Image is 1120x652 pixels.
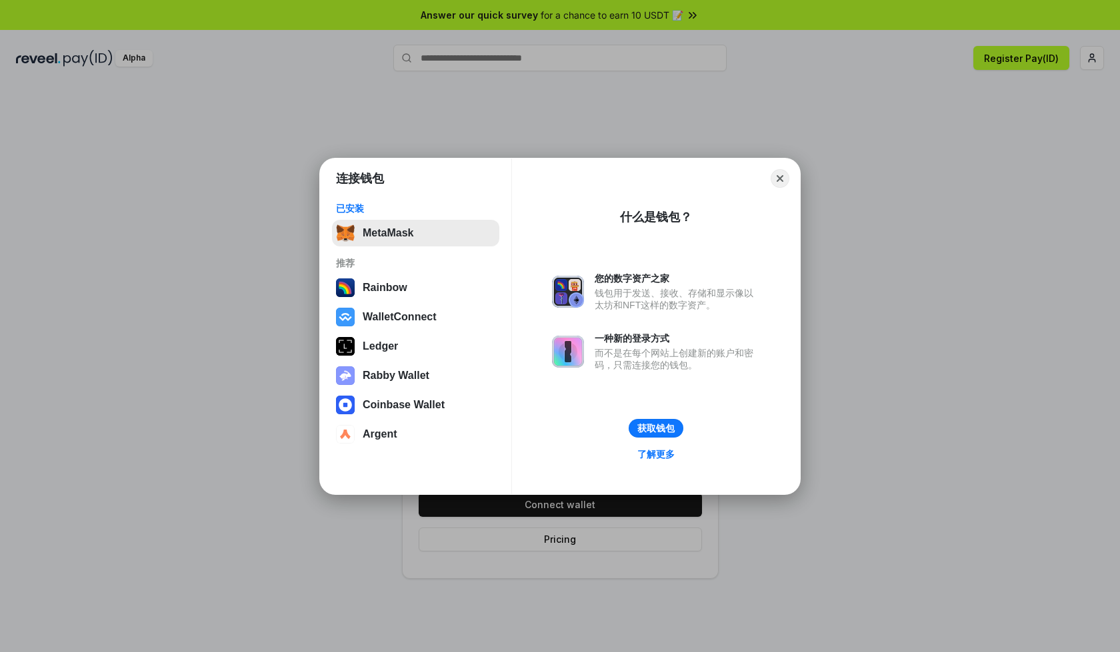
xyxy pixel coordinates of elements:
[336,396,355,414] img: svg+xml,%3Csvg%20width%3D%2228%22%20height%3D%2228%22%20viewBox%3D%220%200%2028%2028%22%20fill%3D...
[363,282,407,294] div: Rainbow
[595,287,760,311] div: 钱包用于发送、接收、存储和显示像以太坊和NFT这样的数字资产。
[332,274,499,301] button: Rainbow
[336,278,355,297] img: svg+xml,%3Csvg%20width%3D%22120%22%20height%3D%22120%22%20viewBox%3D%220%200%20120%20120%22%20fil...
[595,347,760,371] div: 而不是在每个网站上创建新的账户和密码，只需连接您的钱包。
[363,311,437,323] div: WalletConnect
[363,399,445,411] div: Coinbase Wallet
[552,276,584,308] img: svg+xml,%3Csvg%20xmlns%3D%22http%3A%2F%2Fwww.w3.org%2F2000%2Fsvg%22%20fill%3D%22none%22%20viewBox...
[336,170,384,186] h1: 连接钱包
[637,448,675,460] div: 了解更多
[332,304,499,330] button: WalletConnect
[332,421,499,448] button: Argent
[336,257,495,269] div: 推荐
[336,337,355,356] img: svg+xml,%3Csvg%20xmlns%3D%22http%3A%2F%2Fwww.w3.org%2F2000%2Fsvg%22%20width%3D%2228%22%20height%3...
[629,446,683,463] a: 了解更多
[363,370,429,382] div: Rabby Wallet
[629,419,683,438] button: 获取钱包
[363,227,413,239] div: MetaMask
[363,428,397,440] div: Argent
[336,366,355,385] img: svg+xml,%3Csvg%20xmlns%3D%22http%3A%2F%2Fwww.w3.org%2F2000%2Fsvg%22%20fill%3D%22none%22%20viewBox...
[637,422,675,434] div: 获取钱包
[332,333,499,360] button: Ledger
[336,202,495,214] div: 已安装
[595,332,760,344] div: 一种新的登录方式
[336,308,355,326] img: svg+xml,%3Csvg%20width%3D%2228%22%20height%3D%2228%22%20viewBox%3D%220%200%2028%2028%22%20fill%3D...
[336,224,355,242] img: svg+xml,%3Csvg%20fill%3D%22none%22%20height%3D%2233%22%20viewBox%3D%220%200%2035%2033%22%20width%...
[552,336,584,368] img: svg+xml,%3Csvg%20xmlns%3D%22http%3A%2F%2Fwww.w3.org%2F2000%2Fsvg%22%20fill%3D%22none%22%20viewBox...
[332,392,499,418] button: Coinbase Wallet
[595,272,760,284] div: 您的数字资产之家
[332,220,499,246] button: MetaMask
[363,340,398,352] div: Ledger
[336,425,355,444] img: svg+xml,%3Csvg%20width%3D%2228%22%20height%3D%2228%22%20viewBox%3D%220%200%2028%2028%22%20fill%3D...
[620,209,692,225] div: 什么是钱包？
[332,362,499,389] button: Rabby Wallet
[771,169,789,188] button: Close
